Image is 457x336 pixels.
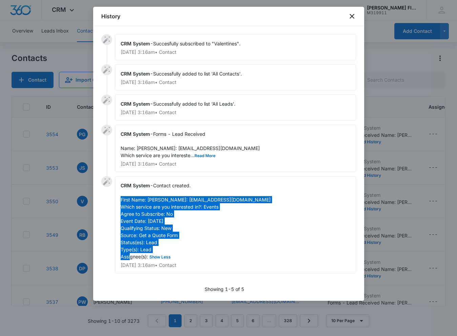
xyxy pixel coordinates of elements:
div: - [115,34,356,60]
span: Successfully added to list 'All Contacts'. [153,71,242,77]
span: Contact created. First Name: [PERSON_NAME]: [EMAIL_ADDRESS][DOMAIN_NAME] Which service are you in... [121,183,271,259]
p: [DATE] 3:16am • Contact [121,110,350,115]
span: Forms - Lead Received Name: [PERSON_NAME]: [EMAIL_ADDRESS][DOMAIN_NAME] Which service are you int... [121,131,260,158]
p: Showing 1-5 of 5 [205,286,244,293]
h1: History [101,12,120,20]
span: CRM System [121,183,150,188]
p: [DATE] 3:16am • Contact [121,162,350,166]
button: Show Less [148,255,172,259]
div: - [115,64,356,90]
div: - [115,125,356,172]
button: close [348,12,356,20]
div: - [115,176,356,273]
p: [DATE] 3:16am • Contact [121,50,350,55]
span: CRM System [121,41,150,46]
span: CRM System [121,131,150,137]
p: [DATE] 3:16am • Contact [121,263,350,268]
span: CRM System [121,71,150,77]
button: Read More [194,154,215,158]
span: CRM System [121,101,150,107]
div: - [115,94,356,121]
span: Succesfully subscribed to "Valentines". [153,41,241,46]
p: [DATE] 3:16am • Contact [121,80,350,85]
span: Successfully added to list 'All Leads'. [153,101,235,107]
